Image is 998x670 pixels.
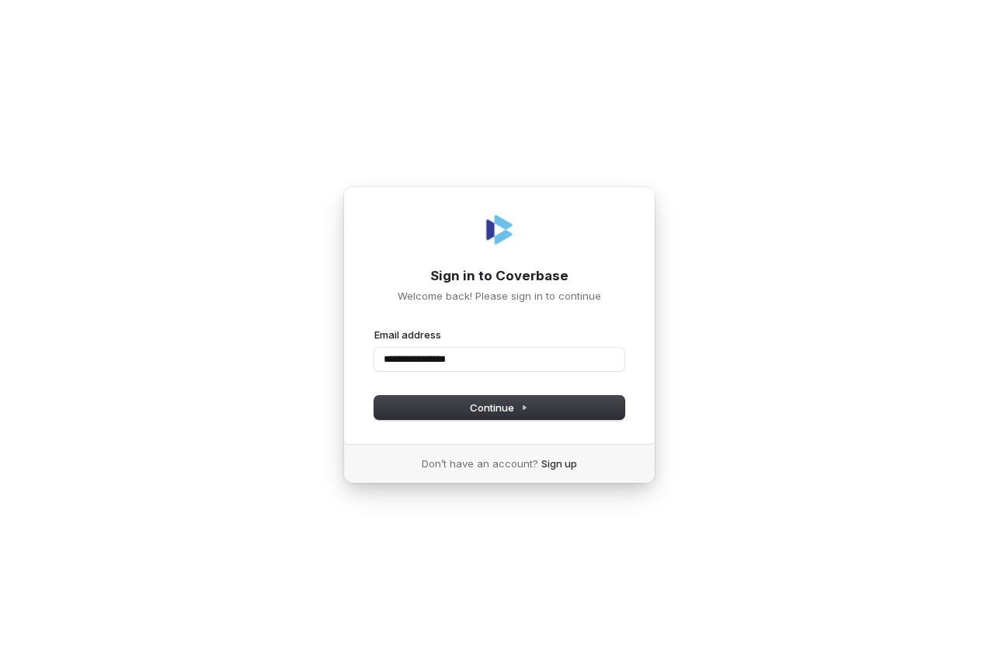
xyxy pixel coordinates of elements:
label: Email address [374,328,441,342]
span: Don’t have an account? [422,457,538,470]
img: Coverbase [481,211,518,248]
p: Welcome back! Please sign in to continue [374,289,624,303]
span: Continue [470,401,528,415]
button: Continue [374,396,624,419]
a: Sign up [541,457,577,470]
h1: Sign in to Coverbase [374,267,624,286]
